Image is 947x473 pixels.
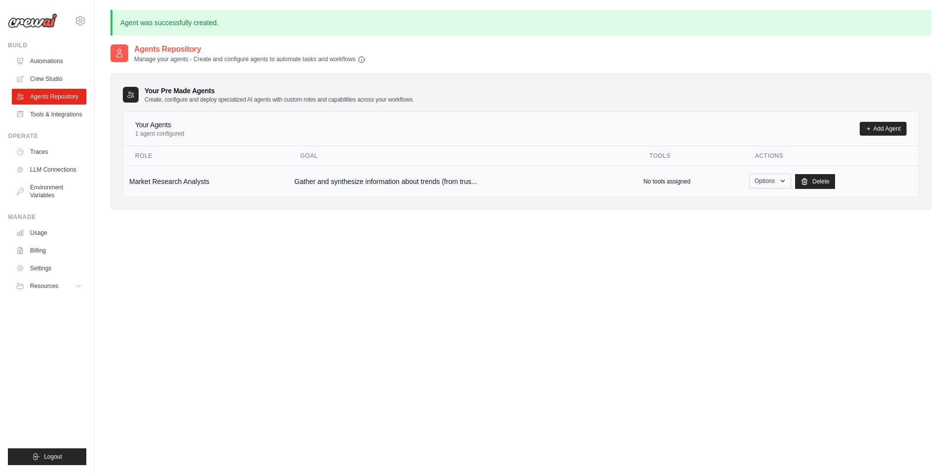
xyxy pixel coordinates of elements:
[8,213,86,221] div: Manage
[8,448,86,465] button: Logout
[110,10,931,36] p: Agent was successfully created.
[743,146,918,166] th: Actions
[289,146,638,166] th: Goal
[44,453,62,461] span: Logout
[12,71,86,87] a: Crew Studio
[12,243,86,258] a: Billing
[749,174,791,188] button: Options
[123,146,289,166] th: Role
[12,180,86,203] a: Environment Variables
[8,13,57,28] img: Logo
[12,107,86,122] a: Tools & Integrations
[134,43,365,55] h2: Agents Repository
[135,130,184,138] p: 1 agent configured
[12,162,86,178] a: LLM Connections
[145,86,413,104] h3: Your Pre Made Agents
[289,166,638,197] td: Gather and synthesize information about trends (from trus...
[8,132,86,140] div: Operate
[12,225,86,241] a: Usage
[12,89,86,105] a: Agents Repository
[12,144,86,160] a: Traces
[134,55,365,64] p: Manage your agents - Create and configure agents to automate tasks and workflows
[30,282,58,290] span: Resources
[12,53,86,69] a: Automations
[795,174,835,189] a: Delete
[8,41,86,49] div: Build
[123,166,289,197] td: Market Research Analysts
[12,260,86,276] a: Settings
[135,120,184,130] h4: Your Agents
[637,146,743,166] th: Tools
[643,178,690,185] p: No tools assigned
[12,278,86,294] button: Resources
[860,122,907,136] a: Add Agent
[145,96,413,104] p: Create, configure and deploy specialized AI agents with custom roles and capabilities across your...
